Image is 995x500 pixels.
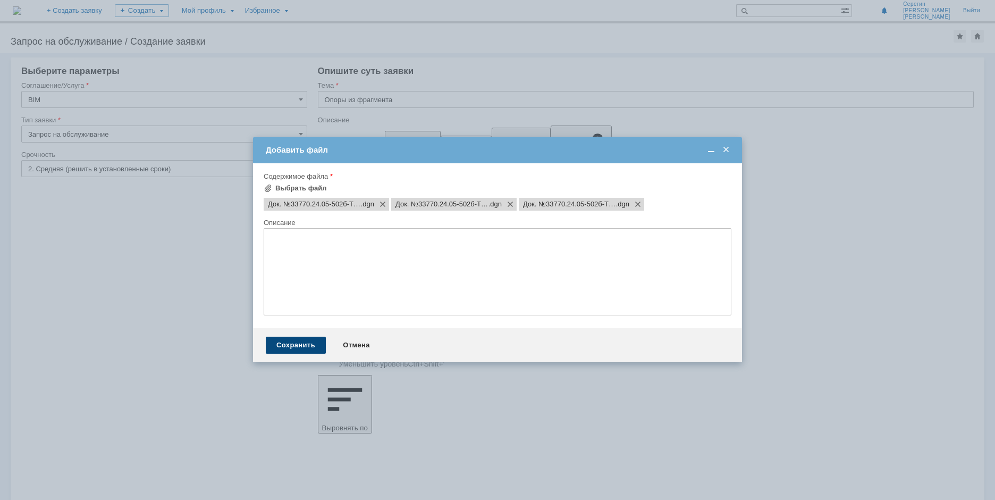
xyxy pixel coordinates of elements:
span: Док. №33770.24.05-502б-ТХ2_6.Н.008.dgn [523,200,616,209]
div: Описание [264,219,729,226]
div: Фрагменты опор прилагаю (\\Runofsv0001\объекты$\33770 УКЛ-7 КуАзот\04_ПГ\ГМ\Фрагменты изделий\Фра... [4,64,155,98]
div: \\runofsv0001\sapr$\OP\Workspaces\GM\Standards\OpenPlant\Catalogs\Metric [4,47,155,64]
span: Док. №33770.24.05-502б-ТХ2_6.Н.006.dgn [268,200,361,209]
div: Добавить файл [266,145,731,155]
span: Свернуть (Ctrl + M) [706,145,716,155]
div: Содержимое файла [264,173,729,180]
div: Для объекта 33770-УКЛ, прошу внести опоры из фрагмента для вывода из в 3D модели и в изометрии. [4,4,155,30]
span: Док. №33770.24.05-502б-ТХ2_6.Н.007.dgn [395,200,488,209]
span: Док. №33770.24.05-502б-ТХ2_6.Н.007.dgn [488,200,502,209]
span: Док. №33770.24.05-502б-ТХ2_6.Н.008.dgn [616,200,629,209]
span: Док. №33770.24.05-502б-ТХ2_6.Н.006.dgn [361,200,374,209]
span: Закрыть [721,145,731,155]
div: Диаметр и высота опор указаны в таблице "Форма задания" (от [DATE]) [4,30,155,47]
div: Выбрать файл [275,184,327,193]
